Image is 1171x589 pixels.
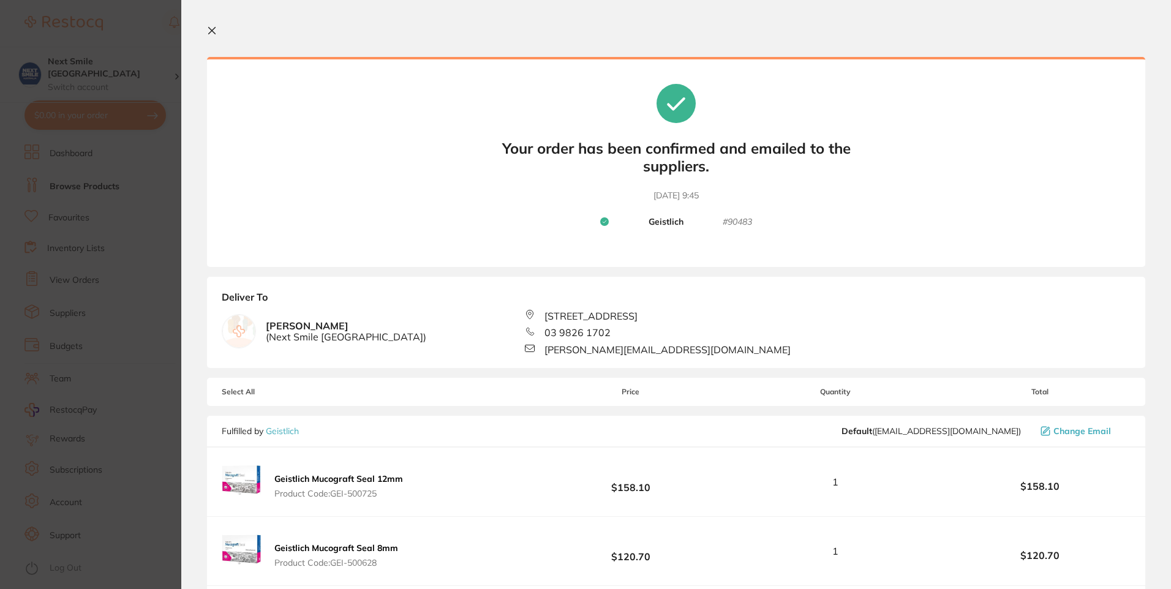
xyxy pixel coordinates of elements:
b: Your order has been confirmed and emailed to the suppliers. [492,140,860,175]
span: [PERSON_NAME][EMAIL_ADDRESS][DOMAIN_NAME] [544,344,791,355]
b: Default [842,426,872,437]
b: $158.10 [540,471,721,493]
span: Total [949,388,1131,396]
span: Product Code: GEI-500628 [274,558,398,568]
b: $120.70 [949,550,1131,561]
button: Geistlich Mucograft Seal 12mm Product Code:GEI-500725 [271,473,407,499]
span: Quantity [721,388,949,396]
img: empty.jpg [222,315,255,348]
b: $120.70 [540,540,721,563]
button: Change Email [1037,426,1131,437]
b: Deliver To [222,291,1131,310]
span: Change Email [1053,426,1111,436]
img: dHBuNjdtbw [222,457,261,506]
span: Select All [222,388,344,396]
img: OHNhZzBrdA [222,527,261,576]
span: 1 [832,476,838,487]
button: Geistlich Mucograft Seal 8mm Product Code:GEI-500628 [271,542,402,568]
span: Product Code: GEI-500725 [274,489,403,498]
b: $158.10 [949,481,1131,492]
span: 1 [832,546,838,557]
span: 03 9826 1702 [544,327,611,338]
span: Price [540,388,721,396]
span: info@geistlich.com.au [842,426,1021,436]
span: [STREET_ADDRESS] [544,310,638,321]
a: Geistlich [266,426,299,437]
b: Geistlich Mucograft Seal 12mm [274,473,403,484]
small: # 90483 [723,217,752,228]
b: Geistlich [649,217,683,228]
p: Fulfilled by [222,426,299,436]
b: [PERSON_NAME] [266,320,426,343]
b: Geistlich Mucograft Seal 8mm [274,542,398,553]
span: ( Next Smile [GEOGRAPHIC_DATA] ) [266,331,426,342]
